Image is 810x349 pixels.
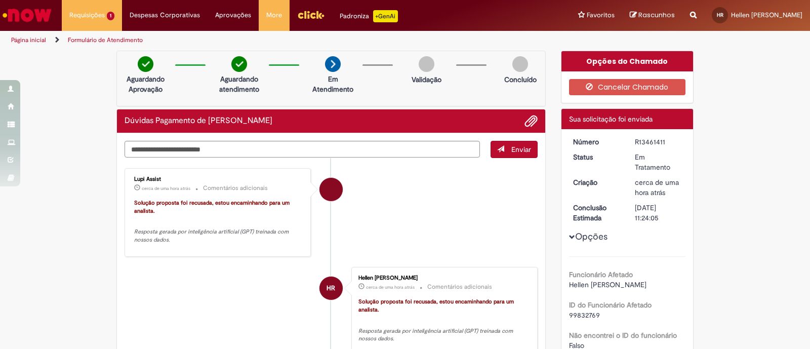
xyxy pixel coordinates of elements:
div: R13461411 [635,137,682,147]
dt: Criação [565,177,628,187]
img: img-circle-grey.png [512,56,528,72]
img: img-circle-grey.png [419,56,434,72]
span: Hellen [PERSON_NAME] [731,11,802,19]
dt: Conclusão Estimada [565,203,628,223]
span: 99832769 [569,311,600,320]
p: Aguardando Aprovação [121,74,170,94]
time: 29/08/2025 10:24:12 [142,185,190,191]
font: Solução proposta foi recusada, estou encaminhando para um analista. [134,199,291,215]
div: Hellen Caroline Teles Rodrigues [319,277,343,300]
ul: Trilhas de página [8,31,533,50]
span: Despesas Corporativas [130,10,200,20]
span: Sua solicitação foi enviada [569,114,653,124]
div: Em Tratamento [635,152,682,172]
a: Formulário de Atendimento [68,36,143,44]
p: Aguardando atendimento [215,74,264,94]
span: cerca de uma hora atrás [142,185,190,191]
b: Funcionário Afetado [569,270,633,279]
div: 29/08/2025 10:15:17 [635,177,682,198]
span: HR [327,276,335,300]
a: Rascunhos [630,11,675,20]
p: Concluído [504,74,537,85]
img: ServiceNow [1,5,53,25]
img: check-circle-green.png [138,56,153,72]
button: Adicionar anexos [524,114,538,128]
em: Resposta gerada por inteligência artificial (GPT) treinada com nossos dados. [358,327,514,343]
span: Requisições [69,10,105,20]
b: Não encontrei o ID do funcionário [569,331,677,340]
p: Validação [412,74,441,85]
em: Resposta gerada por inteligência artificial (GPT) treinada com nossos dados. [134,228,290,244]
button: Cancelar Chamado [569,79,686,95]
div: Lupi Assist [319,178,343,201]
span: Hellen [PERSON_NAME] [569,280,646,289]
small: Comentários adicionais [203,184,268,192]
div: Opções do Chamado [561,51,694,71]
div: Lupi Assist [134,176,303,182]
span: 1 [107,12,114,20]
small: Comentários adicionais [427,283,492,291]
textarea: Digite sua mensagem aqui... [125,141,480,158]
img: click_logo_yellow_360x200.png [297,7,325,22]
span: Aprovações [215,10,251,20]
time: 29/08/2025 10:24:11 [366,284,415,290]
dt: Número [565,137,628,147]
p: Em Atendimento [308,74,357,94]
span: Enviar [511,145,531,154]
img: arrow-next.png [325,56,341,72]
div: Padroniza [340,10,398,22]
time: 29/08/2025 10:15:17 [635,178,679,197]
span: Favoritos [587,10,615,20]
button: Enviar [491,141,538,158]
span: cerca de uma hora atrás [366,284,415,290]
div: [DATE] 11:24:05 [635,203,682,223]
div: Hellen [PERSON_NAME] [358,275,527,281]
span: More [266,10,282,20]
a: Página inicial [11,36,46,44]
font: Solução proposta foi recusada, estou encaminhando para um analista. [358,298,515,314]
img: check-circle-green.png [231,56,247,72]
dt: Status [565,152,628,162]
span: HR [717,12,723,18]
b: ID do Funcionário Afetado [569,300,652,309]
p: +GenAi [373,10,398,22]
span: Rascunhos [638,10,675,20]
h2: Dúvidas Pagamento de Salário Histórico de tíquete [125,117,272,126]
span: cerca de uma hora atrás [635,178,679,197]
